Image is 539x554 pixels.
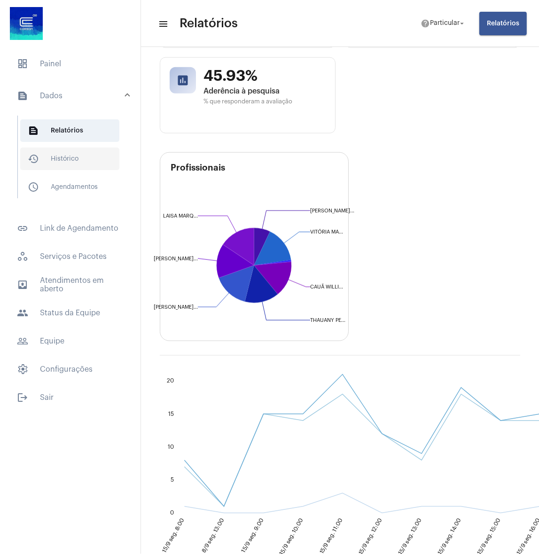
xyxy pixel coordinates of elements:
[17,223,28,234] mat-icon: sidenav icon
[180,16,238,31] span: Relatórios
[310,318,345,323] text: THAUANY PE...
[17,58,28,70] span: sidenav icon
[17,90,28,101] mat-icon: sidenav icon
[17,90,125,101] mat-panel-title: Dados
[9,302,131,324] span: Status da Equipe
[479,12,527,35] button: Relatórios
[28,181,39,193] mat-icon: sidenav icon
[167,378,174,384] text: 20
[28,153,39,164] mat-icon: sidenav icon
[17,279,28,290] mat-icon: sidenav icon
[9,245,131,268] span: Serviços e Pacotes
[9,53,131,75] span: Painel
[17,364,28,375] span: sidenav icon
[203,87,326,95] span: Aderência à pesquisa
[161,518,186,554] text: 15/9 seg. 8:00
[241,518,265,554] text: 15/9 seg. 9:00
[154,256,198,261] text: [PERSON_NAME]...
[8,5,45,42] img: d4669ae0-8c07-2337-4f67-34b0df7f5ae4.jpeg
[168,444,174,450] text: 10
[176,74,189,87] mat-icon: poll
[458,19,466,28] mat-icon: arrow_drop_down
[9,273,131,296] span: Atendimentos em aberto
[9,217,131,240] span: Link de Agendamento
[9,386,131,409] span: Sair
[203,67,326,85] span: 45.93%
[201,518,225,554] text: 8/9 seg. 13:00
[20,119,119,142] span: Relatórios
[17,307,28,319] mat-icon: sidenav icon
[310,229,343,234] text: VITÓRIA MA...
[158,18,167,30] mat-icon: sidenav icon
[9,358,131,381] span: Configurações
[154,304,198,310] text: [PERSON_NAME]...
[168,411,174,417] text: 15
[203,98,326,105] span: % que responderam a avaliação
[20,148,119,170] span: Histórico
[17,392,28,403] mat-icon: sidenav icon
[9,330,131,352] span: Equipe
[163,213,198,218] text: LAISA MARQ...
[170,510,174,516] text: 0
[6,81,141,111] mat-expansion-panel-header: sidenav iconDados
[6,111,141,211] div: sidenav iconDados
[28,125,39,136] mat-icon: sidenav icon
[430,20,460,27] span: Particular
[421,19,430,28] mat-icon: help
[415,14,472,33] button: Particular
[487,20,519,27] span: Relatórios
[171,477,174,483] text: 5
[310,283,343,289] text: CAUÃ WILLI...
[310,208,354,213] text: [PERSON_NAME]...
[17,251,28,262] span: sidenav icon
[171,163,348,205] h3: Profissionais
[20,176,119,198] span: Agendamentos
[17,336,28,347] mat-icon: sidenav icon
